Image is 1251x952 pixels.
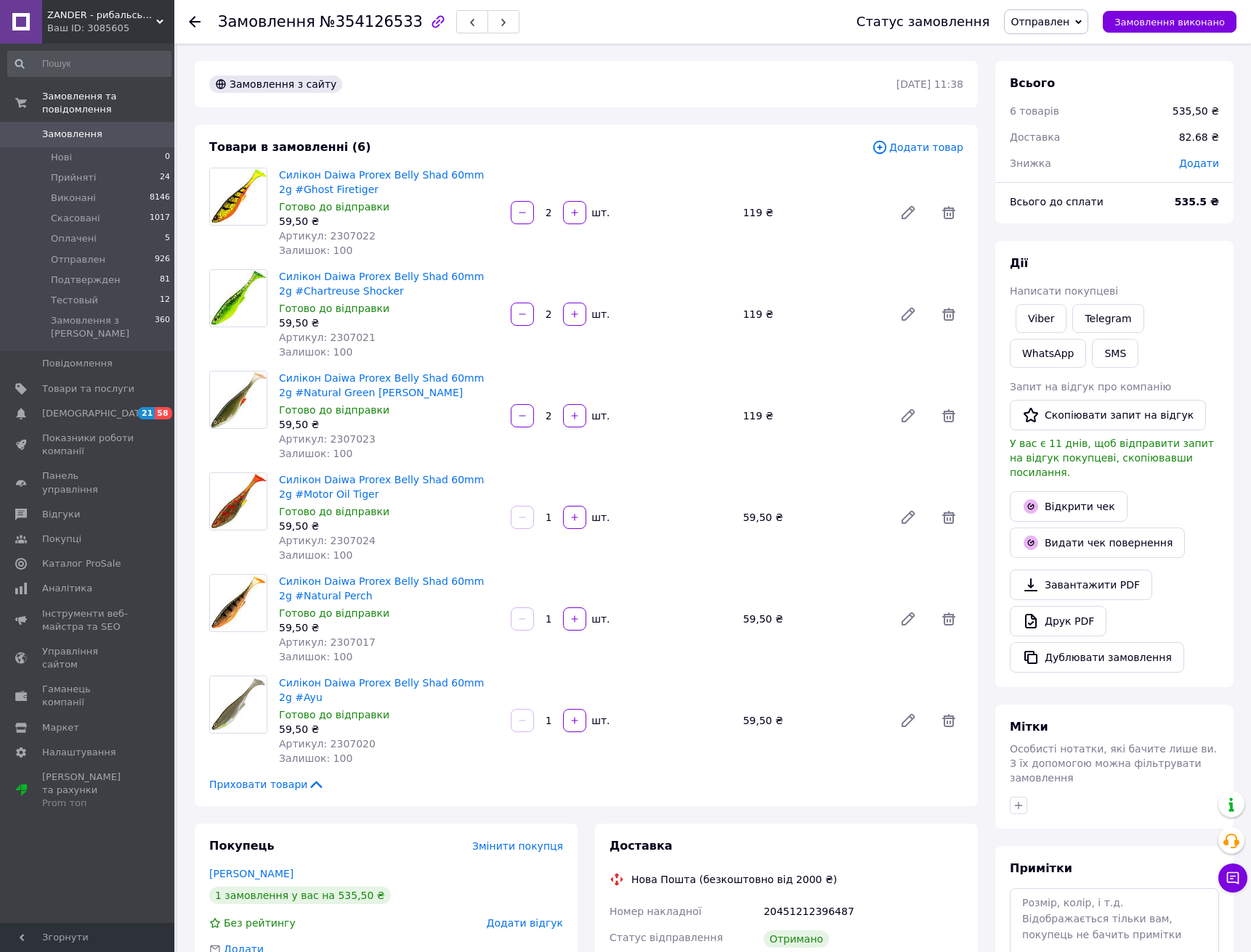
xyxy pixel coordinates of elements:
div: шт. [588,409,611,423]
span: Додати відгук [487,917,563,929]
div: 82.68 ₴ [1170,121,1228,153]
span: 926 [155,253,170,266]
div: 59,50 ₴ [279,316,499,330]
span: Мітки [1010,720,1048,734]
div: Ваш ID: 3085605 [47,22,174,35]
a: Відкрити чек [1010,491,1127,522]
span: Артикул: 2307023 [279,433,376,445]
button: Чат з покупцем [1218,863,1247,892]
div: шт. [588,307,611,321]
span: Видалити [934,198,963,227]
a: Редагувати [894,198,923,227]
span: Без рейтингу [224,917,296,929]
span: Особисті нотатки, які бачите лише ви. З їх допомогою можна фільтрувати замовлення [1010,743,1217,784]
div: шт. [588,510,611,525]
span: Готово до відправки [279,607,389,619]
a: Редагувати [894,604,923,633]
a: Редагувати [894,300,923,329]
span: Артикул: 2307024 [279,535,376,546]
a: Силікон Daiwa Prorex Belly Shad 60mm 2g #Ghost Firetiger [279,169,484,195]
img: Силікон Daiwa Prorex Belly Shad 60mm 2g #Ghost Firetiger [210,168,267,225]
span: 81 [160,274,170,287]
input: Пошук [7,51,171,77]
span: Маркет [42,721,79,734]
span: [PERSON_NAME] та рахунки [42,771,134,811]
span: ZANDER - рибальський інтернет-магазин [47,9,156,22]
img: Силікон Daiwa Prorex Belly Shad 60mm 2g #Ayu [210,676,267,733]
div: 59,50 ₴ [279,519,499,533]
span: 360 [155,314,170,340]
span: Налаштування [42,746,116,759]
span: Залишок: 100 [279,549,352,561]
span: Прийняті [51,171,96,184]
span: Оплачені [51,232,97,245]
span: Отправлен [51,253,105,266]
a: Силікон Daiwa Prorex Belly Shad 60mm 2g #Motor Oil Tiger [279,474,484,500]
span: Видалити [934,401,963,430]
span: 1017 [150,212,170,225]
span: Готово до відправки [279,404,389,416]
b: 535.5 ₴ [1175,196,1219,208]
a: Редагувати [894,401,923,430]
span: Повідомлення [42,357,113,370]
span: Готово до відправки [279,709,389,721]
a: [PERSON_NAME] [209,868,293,879]
span: Покупці [42,533,81,546]
span: Залишок: 100 [279,752,352,764]
span: Артикул: 2307021 [279,332,376,343]
span: Написати покупцеві [1010,285,1118,297]
span: [DEMOGRAPHIC_DATA] [42,407,150,420]
span: Приховати товари [209,777,325,792]
span: Дії [1010,256,1028,270]
button: Видати чек повернення [1010,528,1185,558]
div: 59,50 ₴ [279,417,499,432]
span: 24 [160,171,170,184]
span: Додати [1179,157,1219,169]
span: Замовлення та повідомлення [42,90,174,116]
div: 59,50 ₴ [737,609,888,629]
div: 59,50 ₴ [279,620,499,635]
div: 59,50 ₴ [737,710,888,731]
span: Доставка [610,839,673,853]
span: Знижка [1010,157,1051,169]
span: Покупець [209,839,275,853]
span: Артикул: 2307017 [279,636,376,648]
span: Гаманець компанії [42,683,134,709]
span: Скасовані [51,212,100,225]
span: 12 [160,294,170,307]
div: Нова Пошта (безкоштовно від 2000 ₴) [628,872,841,887]
div: Замовлення з сайту [209,75,342,93]
button: Дублювати замовлення [1010,642,1184,673]
span: Замовлення [42,128,102,141]
div: 59,50 ₴ [737,507,888,528]
span: Примітки [1010,861,1072,875]
span: Тестовый [51,294,98,307]
div: Повернутися назад [189,15,201,29]
a: Завантажити PDF [1010,570,1152,600]
div: Prom топ [42,797,134,810]
time: [DATE] 11:38 [896,78,963,90]
span: Аналітика [42,582,92,595]
span: №354126533 [320,13,423,30]
span: Всього до сплати [1010,196,1104,208]
span: 21 [138,407,155,419]
span: Інструменти веб-майстра та SEO [42,607,134,633]
div: 1 замовлення у вас на 535,50 ₴ [209,887,391,904]
a: Силікон Daiwa Prorex Belly Shad 60mm 2g #Ayu [279,677,484,703]
div: Статус замовлення [857,15,990,29]
span: Доставка [1010,131,1060,143]
span: 0 [165,151,170,164]
span: Нові [51,151,72,164]
a: Редагувати [894,706,923,735]
span: У вас є 11 днів, щоб відправити запит на відгук покупцеві, скопіювавши посилання. [1010,438,1214,478]
span: Видалити [934,300,963,329]
a: Telegram [1072,304,1143,333]
span: Готово до відправки [279,506,389,517]
span: Додати товар [872,139,963,155]
div: шт. [588,612,611,626]
a: Друк PDF [1010,606,1106,636]
span: Залишок: 100 [279,448,352,459]
span: 6 товарів [1010,105,1059,117]
span: Видалити [934,706,963,735]
img: Силікон Daiwa Prorex Belly Shad 60mm 2g #Motor Oil Tiger [210,473,267,530]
